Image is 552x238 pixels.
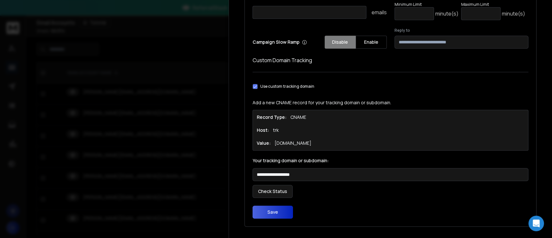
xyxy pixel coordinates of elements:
label: Your tracking domain or subdomain: [253,158,528,163]
div: Open Intercom Messenger [528,216,544,231]
label: Reply to [395,28,529,33]
p: trk [273,127,279,133]
p: [DOMAIN_NAME] [275,140,311,146]
p: Maximum Limit [461,2,525,7]
button: Enable [356,36,387,49]
p: Minimum Limit [395,2,459,7]
p: Add a new CNAME record for your tracking domain or subdomain. [253,99,528,106]
h1: Value: [257,140,271,146]
button: Disable [325,36,356,49]
button: Save [253,206,293,219]
p: minute(s) [435,10,459,17]
p: minute(s) [502,10,525,17]
label: Use custom tracking domain [260,84,314,89]
p: emails [372,8,387,16]
p: CNAME [290,114,306,120]
h1: Custom Domain Tracking [253,56,528,64]
p: Campaign Slow Ramp [253,39,307,45]
h1: Host: [257,127,269,133]
h1: Record Type: [257,114,287,120]
button: Check Status [253,185,293,198]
